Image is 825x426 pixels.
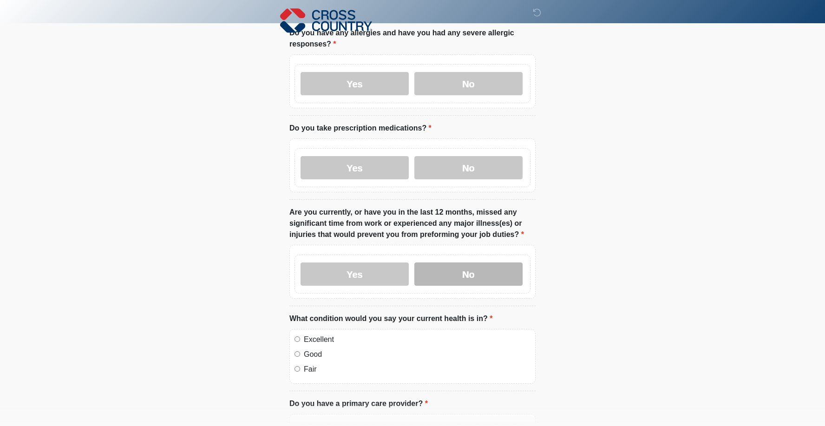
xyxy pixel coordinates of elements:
[289,123,432,134] label: Do you take prescription medications?
[295,351,300,357] input: Good
[301,72,409,95] label: Yes
[289,313,492,324] label: What condition would you say your current health is in?
[295,366,300,372] input: Fair
[289,207,536,240] label: Are you currently, or have you in the last 12 months, missed any significant time from work or ex...
[414,156,523,179] label: No
[301,262,409,286] label: Yes
[301,156,409,179] label: Yes
[414,72,523,95] label: No
[304,349,530,360] label: Good
[414,262,523,286] label: No
[295,336,300,342] input: Excellent
[304,334,530,345] label: Excellent
[289,398,428,409] label: Do you have a primary care provider?
[280,7,372,34] img: Cross Country Logo
[304,364,530,375] label: Fair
